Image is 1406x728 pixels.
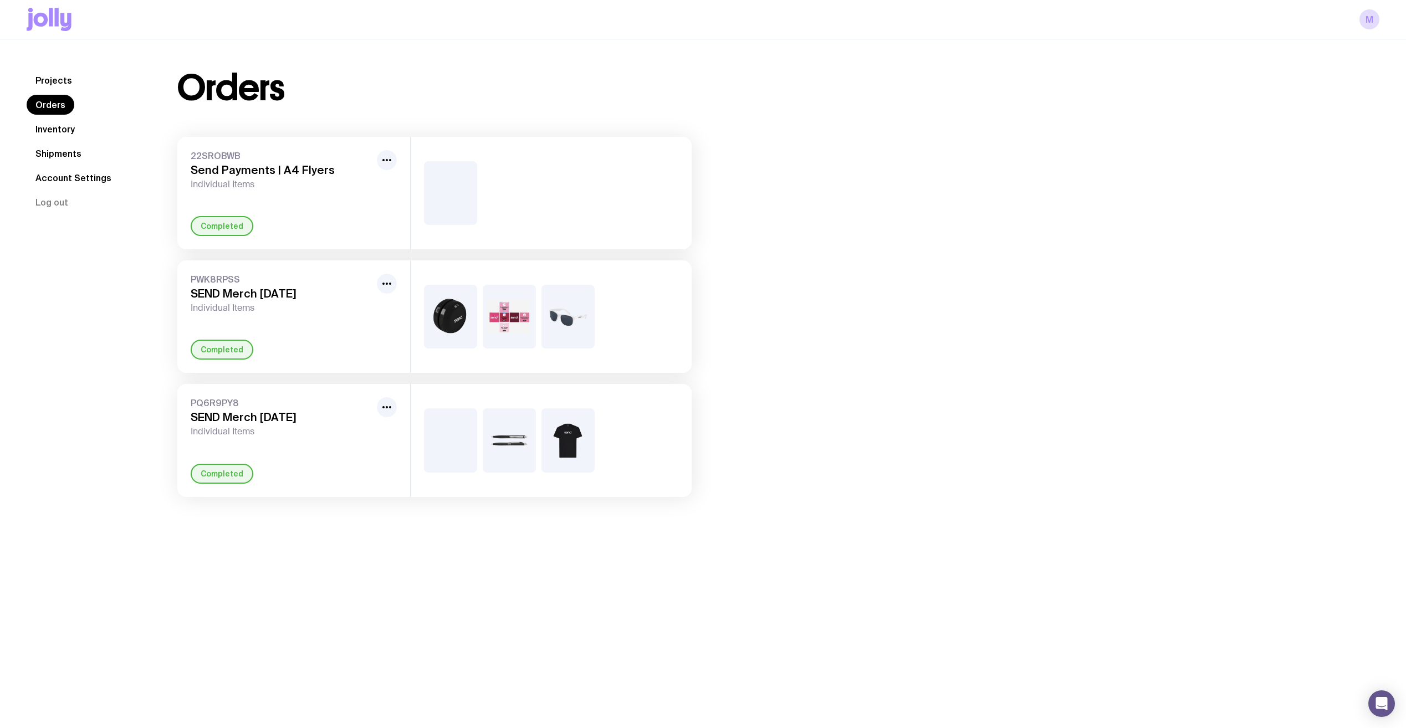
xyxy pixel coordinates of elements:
div: Completed [191,340,253,360]
a: Account Settings [27,168,120,188]
a: Inventory [27,119,84,139]
a: M [1359,9,1379,29]
h3: SEND Merch [DATE] [191,411,372,424]
h3: Send Payments | A4 Flyers [191,163,372,177]
h3: SEND Merch [DATE] [191,287,372,300]
button: Log out [27,192,77,212]
span: 22SROBWB [191,150,372,161]
span: PWK8RPSS [191,274,372,285]
span: PQ6R9PY8 [191,397,372,408]
div: Open Intercom Messenger [1368,690,1395,717]
span: Individual Items [191,179,372,190]
span: Individual Items [191,303,372,314]
a: Shipments [27,143,90,163]
a: Orders [27,95,74,115]
div: Completed [191,216,253,236]
div: Completed [191,464,253,484]
h1: Orders [177,70,284,106]
a: Projects [27,70,81,90]
span: Individual Items [191,426,372,437]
